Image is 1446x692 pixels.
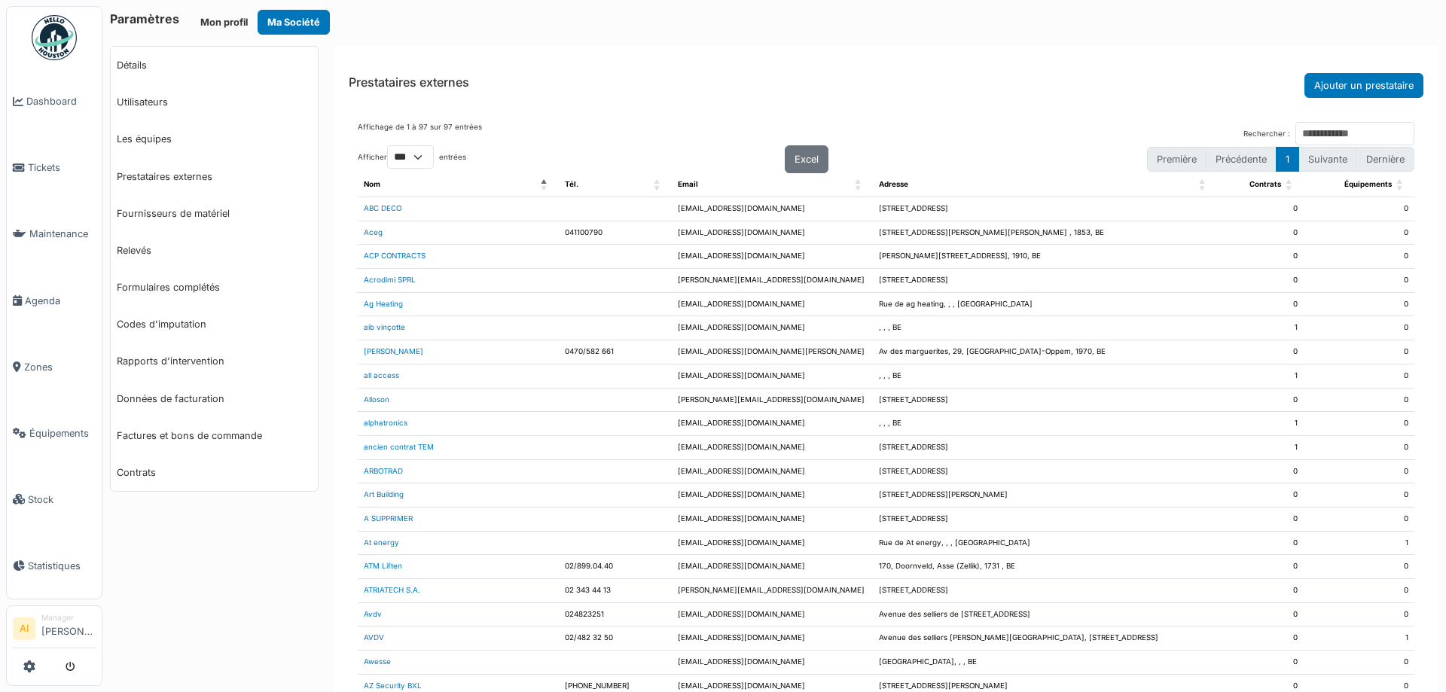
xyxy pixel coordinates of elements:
td: 0 [1217,197,1304,221]
td: 0 [1304,602,1414,626]
td: 041100790 [559,221,672,245]
td: 1 [1217,435,1304,459]
td: Av des marguerites, 29, [GEOGRAPHIC_DATA]-Oppem, 1970, BE [873,340,1217,364]
td: [PERSON_NAME][STREET_ADDRESS], 1910, BE [873,245,1217,269]
td: 0 [1304,483,1414,508]
span: Adresse [879,180,908,188]
button: Ma Société [258,10,330,35]
a: Zones [7,334,102,400]
td: [STREET_ADDRESS] [873,507,1217,531]
span: Contrats: Activate to sort [1286,173,1295,197]
nav: pagination [1147,147,1414,172]
td: 0 [1217,579,1304,603]
td: 0 [1217,651,1304,675]
span: Tél.: Activate to sort [654,173,663,197]
td: 0 [1304,340,1414,364]
img: Badge_color-CXgf-gQk.svg [32,15,77,60]
td: [STREET_ADDRESS][PERSON_NAME] [873,483,1217,508]
li: [PERSON_NAME] [41,612,96,645]
a: Agenda [7,267,102,334]
td: 0 [1304,364,1414,388]
td: 1 [1304,531,1414,555]
td: 0 [1304,651,1414,675]
td: [EMAIL_ADDRESS][DOMAIN_NAME] [672,316,873,340]
a: ATRIATECH S.A. [364,586,420,594]
td: [EMAIL_ADDRESS][DOMAIN_NAME] [672,651,873,675]
a: Détails [111,47,318,84]
a: Maintenance [7,201,102,267]
a: Formulaires complétés [111,269,318,306]
a: Équipements [7,400,102,466]
button: Mon profil [191,10,258,35]
span: Excel [795,154,819,165]
div: Manager [41,612,96,623]
td: [EMAIL_ADDRESS][DOMAIN_NAME] [672,483,873,508]
td: 0 [1304,197,1414,221]
td: 0 [1304,316,1414,340]
a: [PERSON_NAME] [364,347,423,355]
td: 0 [1304,292,1414,316]
a: Statistiques [7,532,102,599]
td: [EMAIL_ADDRESS][DOMAIN_NAME][PERSON_NAME] [672,340,873,364]
td: 0 [1217,388,1304,412]
td: Rue de At energy, , , [GEOGRAPHIC_DATA] [873,531,1217,555]
td: 0 [1217,626,1304,651]
td: 0 [1304,245,1414,269]
td: Avenue des selliers de [STREET_ADDRESS] [873,602,1217,626]
td: [STREET_ADDRESS] [873,197,1217,221]
label: Rechercher : [1243,129,1290,140]
span: Contrats [1249,180,1281,188]
td: Avenue des selliers [PERSON_NAME][GEOGRAPHIC_DATA], [STREET_ADDRESS] [873,626,1217,651]
a: aib vinçotte [364,323,405,331]
a: Factures et bons de commande [111,417,318,454]
td: [EMAIL_ADDRESS][DOMAIN_NAME] [672,507,873,531]
td: [EMAIL_ADDRESS][DOMAIN_NAME] [672,602,873,626]
button: Excel [785,145,828,173]
a: Acrodimi SPRL [364,276,416,284]
a: Art Building [364,490,404,498]
td: Rue de ag heating, , , [GEOGRAPHIC_DATA] [873,292,1217,316]
a: ARBOTRAD [364,467,403,475]
td: 0 [1304,555,1414,579]
td: [GEOGRAPHIC_DATA], , , BE [873,651,1217,675]
td: [STREET_ADDRESS][PERSON_NAME][PERSON_NAME] , 1853, BE [873,221,1217,245]
td: 0470/582 661 [559,340,672,364]
td: 0 [1304,507,1414,531]
td: 0 [1304,269,1414,293]
span: Nom: Activate to invert sorting [541,173,550,197]
td: 02 343 44 13 [559,579,672,603]
td: [PERSON_NAME][EMAIL_ADDRESS][DOMAIN_NAME] [672,269,873,293]
div: Affichage de 1 à 97 sur 97 entrées [358,122,482,145]
a: Contrats [111,454,318,491]
a: Rapports d'intervention [111,343,318,380]
span: Agenda [25,294,96,308]
a: ATM Liften [364,562,402,570]
a: At energy [364,538,399,547]
span: Dashboard [26,94,96,108]
td: [EMAIL_ADDRESS][DOMAIN_NAME] [672,435,873,459]
span: Tél. [565,180,578,188]
a: ACP CONTRACTS [364,251,426,260]
a: AI Manager[PERSON_NAME] [13,612,96,648]
label: Afficher entrées [358,145,466,169]
span: Statistiques [28,559,96,573]
td: [EMAIL_ADDRESS][DOMAIN_NAME] [672,292,873,316]
td: 024823251 [559,602,672,626]
a: Codes d'imputation [111,306,318,343]
td: 0 [1304,579,1414,603]
td: 0 [1217,340,1304,364]
td: [PERSON_NAME][EMAIL_ADDRESS][DOMAIN_NAME] [672,579,873,603]
a: Awesse [364,657,391,666]
a: all access [364,371,399,380]
td: [EMAIL_ADDRESS][DOMAIN_NAME] [672,626,873,651]
a: Prestataires externes [111,158,318,195]
td: [EMAIL_ADDRESS][DOMAIN_NAME] [672,555,873,579]
td: 0 [1217,555,1304,579]
td: , , , BE [873,364,1217,388]
td: 02/482 32 50 [559,626,672,651]
a: alphatronics [364,419,407,427]
td: [PERSON_NAME][EMAIL_ADDRESS][DOMAIN_NAME] [672,388,873,412]
td: [STREET_ADDRESS] [873,579,1217,603]
td: 1 [1304,626,1414,651]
